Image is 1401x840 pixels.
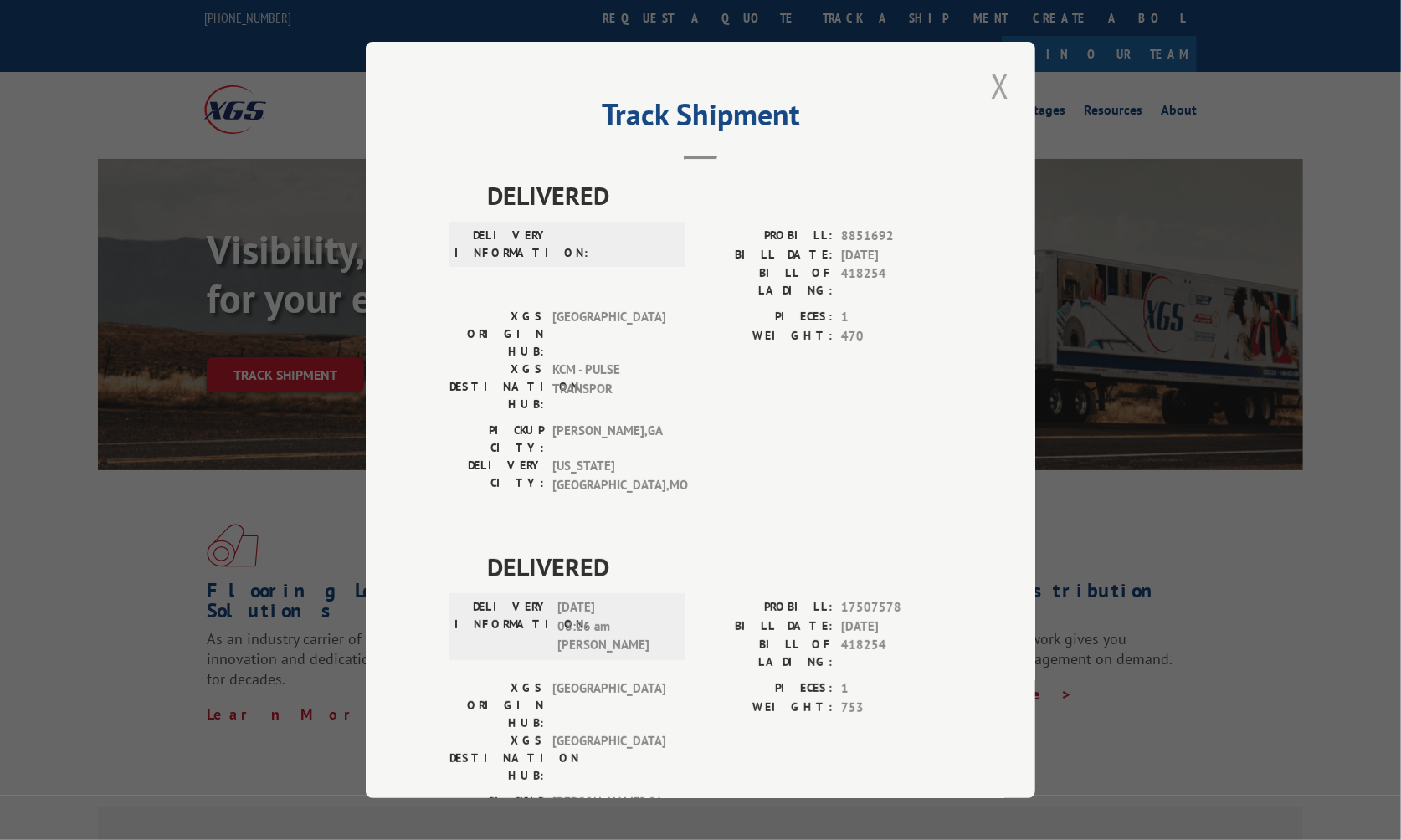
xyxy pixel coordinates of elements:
label: XGS ORIGIN HUB: [449,308,544,361]
span: DELIVERED [487,177,952,214]
span: 418254 [841,264,952,300]
span: 470 [841,327,952,346]
span: 1 [841,308,952,327]
span: [US_STATE][GEOGRAPHIC_DATA] , MO [552,457,665,494]
span: [DATE] [841,617,952,637]
label: PROBILL: [700,598,833,617]
label: PICKUP CITY: [449,793,544,828]
label: PIECES: [700,308,833,327]
label: DELIVERY INFORMATION: [454,598,549,655]
label: BILL OF LADING: [700,264,833,300]
span: 17507578 [841,598,952,617]
span: [PERSON_NAME] , GA [552,422,665,457]
span: [GEOGRAPHIC_DATA] [552,732,665,785]
span: [DATE] [841,246,952,265]
h2: Track Shipment [449,103,952,135]
span: DELIVERED [487,548,952,586]
label: BILL DATE: [700,246,833,265]
span: KCM - PULSE TRANSPOR [552,361,665,413]
label: XGS DESTINATION HUB: [449,732,544,785]
button: Close modal [986,63,1014,109]
label: WEIGHT: [700,699,833,718]
span: [GEOGRAPHIC_DATA] [552,308,665,361]
span: [PERSON_NAME] , GA [552,793,665,828]
span: [DATE] 08:26 am [PERSON_NAME] [557,598,670,655]
label: PROBILL: [700,227,833,246]
label: PICKUP CITY: [449,422,544,457]
label: PIECES: [700,679,833,699]
span: [GEOGRAPHIC_DATA] [552,679,665,732]
span: 8851692 [841,227,952,246]
label: XGS ORIGIN HUB: [449,679,544,732]
label: XGS DESTINATION HUB: [449,361,544,413]
span: 753 [841,699,952,718]
label: DELIVERY CITY: [449,457,544,494]
label: WEIGHT: [700,327,833,346]
span: 418254 [841,636,952,671]
span: 1 [841,679,952,699]
label: BILL DATE: [700,617,833,637]
label: DELIVERY INFORMATION: [454,227,549,262]
label: BILL OF LADING: [700,636,833,671]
